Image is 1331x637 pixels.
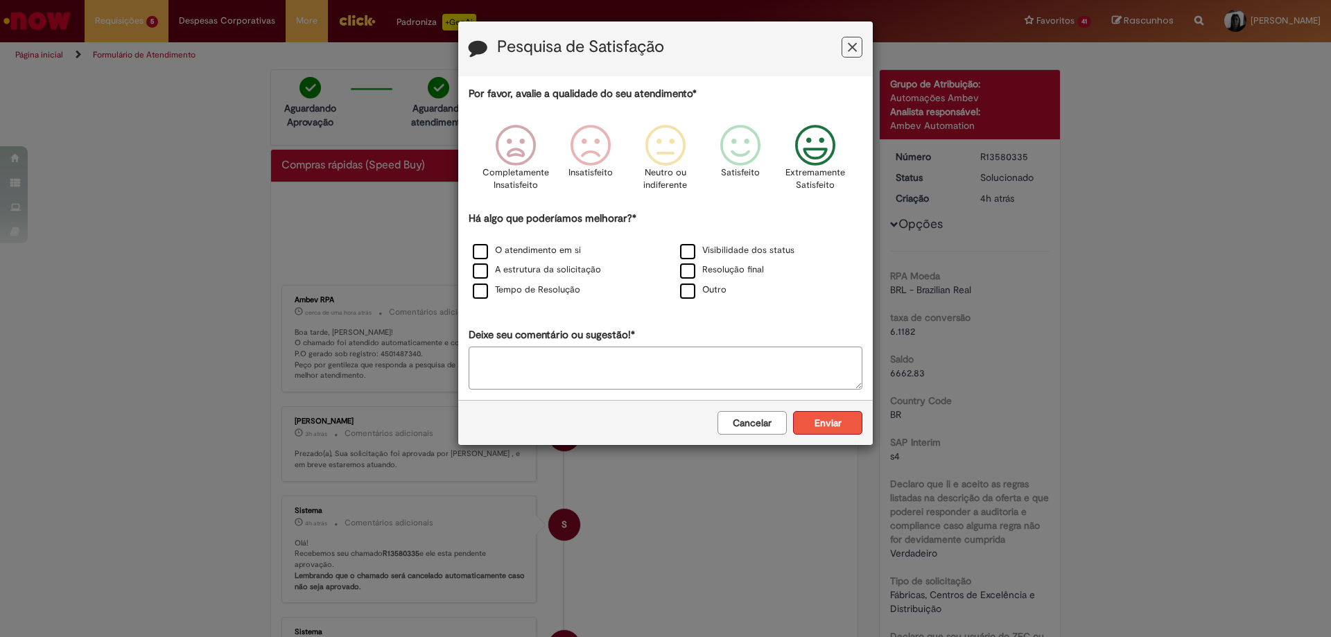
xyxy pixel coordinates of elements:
label: Tempo de Resolução [473,283,580,297]
label: Visibilidade dos status [680,244,794,257]
button: Enviar [793,411,862,435]
label: Por favor, avalie a qualidade do seu atendimento* [469,87,697,101]
label: O atendimento em si [473,244,581,257]
label: Deixe seu comentário ou sugestão!* [469,328,635,342]
label: Pesquisa de Satisfação [497,38,664,56]
p: Extremamente Satisfeito [785,166,845,192]
div: Satisfeito [705,114,776,209]
div: Há algo que poderíamos melhorar?* [469,211,862,301]
div: Insatisfeito [555,114,626,209]
p: Neutro ou indiferente [641,166,690,192]
div: Completamente Insatisfeito [480,114,550,209]
label: Resolução final [680,263,764,277]
p: Insatisfeito [568,166,613,180]
div: Extremamente Satisfeito [780,114,851,209]
label: Outro [680,283,727,297]
p: Satisfeito [721,166,760,180]
div: Neutro ou indiferente [630,114,701,209]
p: Completamente Insatisfeito [482,166,549,192]
button: Cancelar [717,411,787,435]
label: A estrutura da solicitação [473,263,601,277]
